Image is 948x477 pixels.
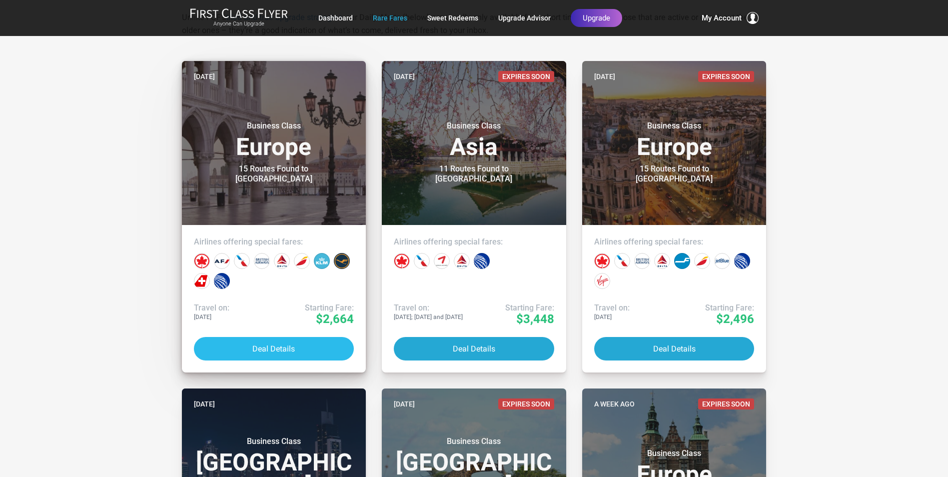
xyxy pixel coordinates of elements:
time: [DATE] [594,71,615,82]
small: Business Class [211,121,336,131]
a: Upgrade Advisor [498,9,551,27]
div: Delta Airlines [654,253,670,269]
div: American Airlines [614,253,630,269]
time: [DATE] [194,71,215,82]
a: Upgrade [571,9,622,27]
h4: Airlines offering special fares: [394,237,554,247]
div: Asiana [434,253,450,269]
a: Sweet Redeems [427,9,478,27]
img: First Class Flyer [190,8,288,18]
div: Iberia [694,253,710,269]
small: Business Class [411,121,536,131]
h4: Airlines offering special fares: [194,237,354,247]
h3: Europe [194,121,354,159]
h4: Airlines offering special fares: [594,237,755,247]
div: KLM [314,253,330,269]
time: [DATE] [194,398,215,409]
div: Delta Airlines [274,253,290,269]
span: Expires Soon [698,398,754,409]
span: Expires Soon [498,398,554,409]
small: Business Class [612,448,737,458]
button: Deal Details [194,337,354,360]
div: Virgin Atlantic [594,273,610,289]
small: Anyone Can Upgrade [190,20,288,27]
h3: Asia [394,121,554,159]
time: [DATE] [394,71,415,82]
a: [DATE]Business ClassEurope15 Routes Found to [GEOGRAPHIC_DATA]Airlines offering special fares:Tra... [182,61,366,372]
a: Dashboard [318,9,353,27]
div: Iberia [294,253,310,269]
div: Finnair [674,253,690,269]
div: British Airways [254,253,270,269]
span: My Account [702,12,742,24]
time: [DATE] [394,398,415,409]
a: First Class FlyerAnyone Can Upgrade [190,8,288,28]
div: Air Canada [394,253,410,269]
h3: Europe [594,121,755,159]
div: Air Canada [594,253,610,269]
button: My Account [702,12,759,24]
small: Business Class [612,121,737,131]
a: [DATE]Expires SoonBusiness ClassAsia11 Routes Found to [GEOGRAPHIC_DATA]Airlines offering special... [382,61,566,372]
div: 11 Routes Found to [GEOGRAPHIC_DATA] [411,164,536,184]
div: Air Canada [194,253,210,269]
small: Business Class [411,436,536,446]
div: American Airlines [234,253,250,269]
div: 15 Routes Found to [GEOGRAPHIC_DATA] [612,164,737,184]
div: United [214,273,230,289]
button: Deal Details [394,337,554,360]
div: American Airlines [414,253,430,269]
span: Expires Soon [498,71,554,82]
div: United [734,253,750,269]
div: United [474,253,490,269]
div: 15 Routes Found to [GEOGRAPHIC_DATA] [211,164,336,184]
span: Expires Soon [698,71,754,82]
div: Lufthansa [334,253,350,269]
button: Deal Details [594,337,755,360]
div: Swiss [194,273,210,289]
div: British Airways [634,253,650,269]
time: A week ago [594,398,635,409]
a: Rare Fares [373,9,407,27]
a: [DATE]Expires SoonBusiness ClassEurope15 Routes Found to [GEOGRAPHIC_DATA]Airlines offering speci... [582,61,767,372]
div: Delta Airlines [454,253,470,269]
div: Air France [214,253,230,269]
small: Business Class [211,436,336,446]
div: JetBlue [714,253,730,269]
